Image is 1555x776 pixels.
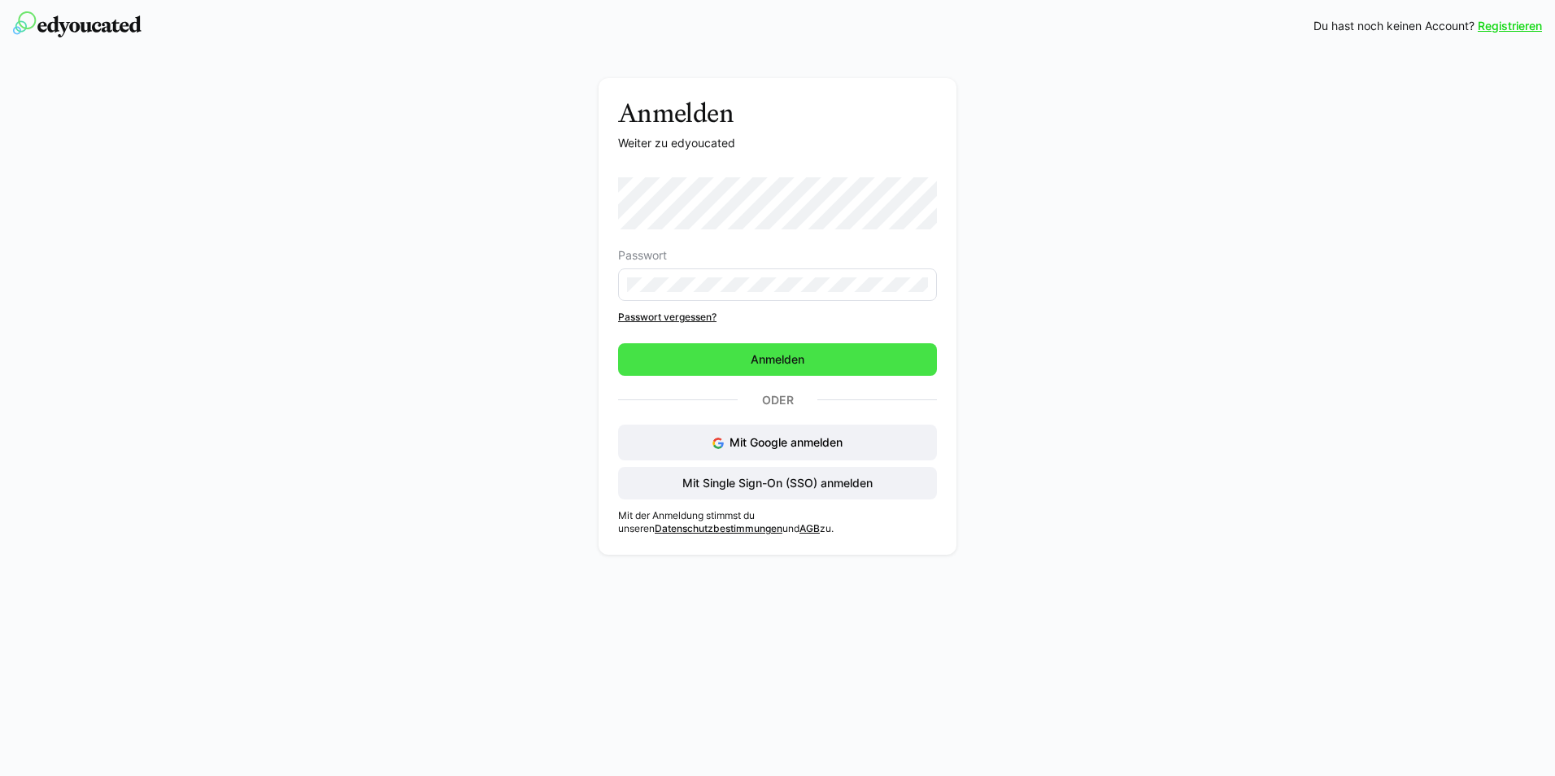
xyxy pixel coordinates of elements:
[738,389,817,412] p: Oder
[618,135,937,151] p: Weiter zu edyoucated
[618,98,937,129] h3: Anmelden
[618,467,937,499] button: Mit Single Sign-On (SSO) anmelden
[618,509,937,535] p: Mit der Anmeldung stimmst du unseren und zu.
[1478,18,1542,34] a: Registrieren
[655,522,782,534] a: Datenschutzbestimmungen
[618,249,667,262] span: Passwort
[799,522,820,534] a: AGB
[13,11,142,37] img: edyoucated
[748,351,807,368] span: Anmelden
[1313,18,1474,34] span: Du hast noch keinen Account?
[618,343,937,376] button: Anmelden
[730,435,843,449] span: Mit Google anmelden
[680,475,875,491] span: Mit Single Sign-On (SSO) anmelden
[618,311,937,324] a: Passwort vergessen?
[618,425,937,460] button: Mit Google anmelden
